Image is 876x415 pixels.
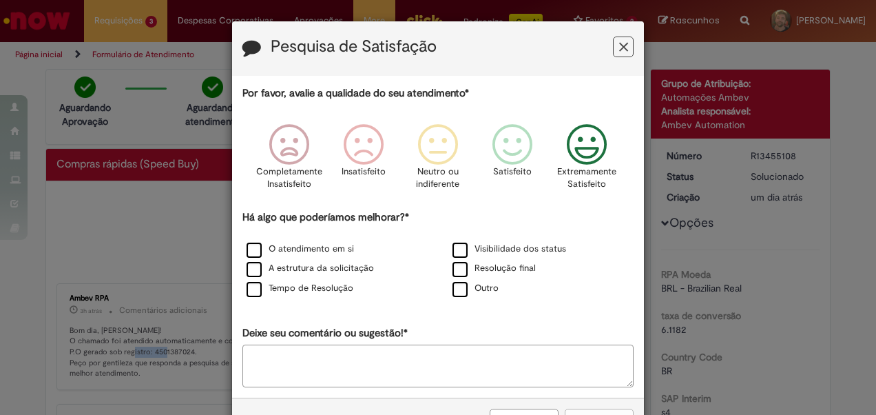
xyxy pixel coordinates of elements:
div: Insatisfeito [328,114,399,208]
label: Deixe seu comentário ou sugestão!* [242,326,408,341]
div: Extremamente Satisfeito [552,114,622,208]
label: O atendimento em si [247,243,354,256]
div: Neutro ou indiferente [403,114,473,208]
p: Extremamente Satisfeito [557,165,616,191]
p: Completamente Insatisfeito [256,165,322,191]
p: Neutro ou indiferente [413,165,463,191]
p: Satisfeito [493,165,532,179]
div: Há algo que poderíamos melhorar?* [242,210,634,299]
label: Tempo de Resolução [247,282,353,295]
p: Insatisfeito [342,165,386,179]
label: Por favor, avalie a qualidade do seu atendimento* [242,86,469,101]
label: Pesquisa de Satisfação [271,38,437,56]
label: A estrutura da solicitação [247,262,374,275]
label: Resolução final [452,262,536,275]
div: Satisfeito [477,114,547,208]
label: Outro [452,282,499,295]
div: Completamente Insatisfeito [253,114,324,208]
label: Visibilidade dos status [452,243,566,256]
